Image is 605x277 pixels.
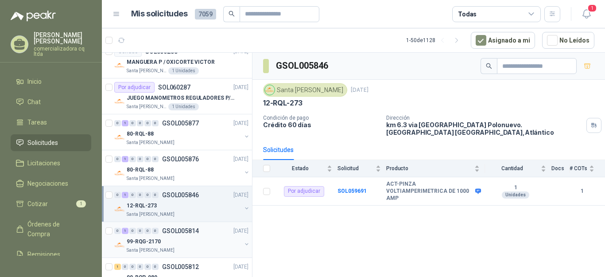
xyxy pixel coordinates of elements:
div: 0 [152,192,159,198]
th: Estado [275,160,337,177]
a: SOL059691 [337,188,367,194]
th: Docs [551,160,570,177]
p: Condición de pago [263,115,379,121]
div: 0 [137,228,143,234]
div: 0 [137,264,143,270]
div: 1 [122,192,128,198]
div: Unidades [502,191,529,199]
span: Negociaciones [27,179,68,188]
p: comercializadora cq ltda [34,46,91,57]
p: Santa [PERSON_NAME] [127,103,167,110]
span: search [229,11,235,17]
p: [DATE] [233,263,248,271]
span: Cantidad [485,165,539,172]
a: Licitaciones [11,155,91,172]
a: Tareas [11,114,91,131]
span: Tareas [27,117,47,127]
div: 0 [129,264,136,270]
img: Company Logo [114,204,125,215]
div: 0 [137,156,143,162]
span: search [486,63,492,69]
span: Cotizar [27,199,48,209]
p: Dirección [386,115,583,121]
p: Santa [PERSON_NAME] [127,175,175,182]
div: 0 [137,120,143,126]
div: 0 [114,120,121,126]
div: 0 [152,228,159,234]
a: 0 1 0 0 0 0 GSOL005877[DATE] Company Logo80-RQL-88Santa [PERSON_NAME] [114,118,250,146]
button: No Leídos [542,32,594,49]
span: Inicio [27,77,42,86]
span: 7059 [195,9,216,20]
a: 0 1 0 0 0 0 GSOL005876[DATE] Company Logo80-RQL-88Santa [PERSON_NAME] [114,154,250,182]
p: [DATE] [233,119,248,128]
a: 0 1 0 0 0 0 GSOL005846[DATE] Company Logo12-RQL-273Santa [PERSON_NAME] [114,190,250,218]
span: Remisiones [27,250,60,259]
a: Remisiones [11,246,91,263]
span: 1 [76,200,86,207]
p: 12-RQL-273 [127,202,157,210]
h1: Mis solicitudes [131,8,188,20]
div: 1 Unidades [168,67,199,74]
div: 1 Unidades [168,103,199,110]
a: Cotizar1 [11,195,91,212]
p: 99-RQG-2170 [127,238,161,246]
th: Cantidad [485,160,551,177]
th: Solicitud [337,160,386,177]
span: Chat [27,97,41,107]
p: [DATE] [233,227,248,235]
p: [DATE] [233,155,248,164]
span: 1 [587,4,597,12]
span: Solicitudes [27,138,58,148]
div: 0 [137,192,143,198]
div: 0 [144,264,151,270]
a: Por adjudicarSOL060287[DATE] Company LogoJUEGO MANOMETROS REGULADORES P/OXIGENOSanta [PERSON_NAME... [102,78,252,114]
p: [DATE] [233,191,248,199]
div: 0 [144,120,151,126]
img: Company Logo [114,132,125,143]
a: Órdenes de Compra [11,216,91,242]
p: Crédito 60 días [263,121,379,129]
p: GSOL005814 [162,228,199,234]
b: ACT-PINZA VOLTIAMPERIMETRICA DE 1000 AMP [386,181,473,202]
a: Inicio [11,73,91,90]
p: SOL060287 [158,84,190,90]
th: Producto [386,160,485,177]
span: Producto [386,165,473,172]
div: 0 [114,228,121,234]
a: Negociaciones [11,175,91,192]
button: Asignado a mi [471,32,535,49]
div: 0 [129,120,136,126]
p: GSOL005812 [162,264,199,270]
div: 0 [152,264,159,270]
th: # COTs [570,160,605,177]
p: GSOL005876 [162,156,199,162]
div: 1 [122,120,128,126]
p: JUEGO MANOMETROS REGULADORES P/OXIGENO [127,94,237,102]
span: # COTs [570,165,587,172]
p: km 6.3 via [GEOGRAPHIC_DATA] Polonuevo. [GEOGRAPHIC_DATA] [GEOGRAPHIC_DATA] , Atlántico [386,121,583,136]
div: 1 [122,228,128,234]
p: [PERSON_NAME] [PERSON_NAME] [34,32,91,44]
div: 0 [129,228,136,234]
img: Company Logo [114,96,125,107]
span: Licitaciones [27,158,60,168]
a: CerradoSOL060288[DATE] Company LogoMANGUERA P / OXICORTE VICTORSanta [PERSON_NAME]1 Unidades [102,43,252,78]
p: [DATE] [233,83,248,92]
div: 0 [152,156,159,162]
p: SOL060288 [145,48,178,55]
div: 0 [129,192,136,198]
p: Santa [PERSON_NAME] [127,211,175,218]
div: 1 [122,156,128,162]
div: 1 - 50 de 1128 [406,33,464,47]
span: Órdenes de Compra [27,219,83,239]
p: 80-RQL-88 [127,130,154,138]
img: Logo peakr [11,11,56,21]
div: 0 [122,264,128,270]
div: 0 [114,192,121,198]
p: [DATE] [351,86,368,94]
a: 0 1 0 0 0 0 GSOL005814[DATE] Company Logo99-RQG-2170Santa [PERSON_NAME] [114,226,250,254]
a: Solicitudes [11,134,91,151]
a: Chat [11,94,91,110]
